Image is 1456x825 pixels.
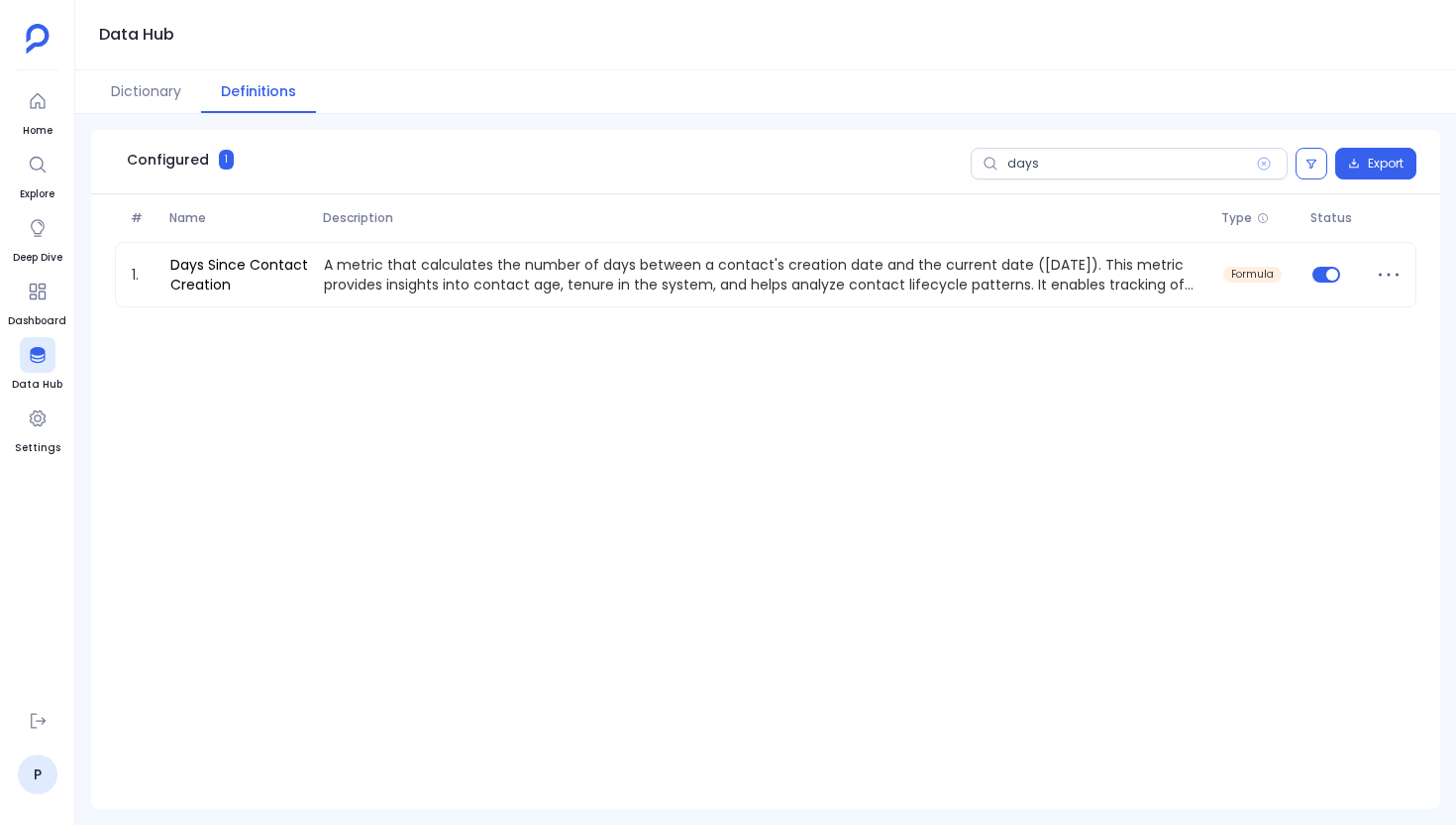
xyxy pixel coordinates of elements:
[15,401,60,456] a: Settings
[971,148,1288,179] input: Search definitions
[20,147,55,202] a: Explore
[124,265,162,285] span: 1.
[18,755,57,794] a: P
[123,210,161,226] span: #
[20,123,55,139] span: Home
[1221,210,1252,226] span: Type
[1302,210,1367,226] span: Status
[219,150,234,170] span: 1
[91,70,201,113] button: Dictionary
[162,255,317,295] a: Days Since Contact Creation
[201,70,316,113] button: Definitions
[20,83,55,139] a: Home
[316,255,1214,295] p: A metric that calculates the number of days between a contact's creation date and the current dat...
[12,337,62,393] a: Data Hub
[15,440,60,456] span: Settings
[8,274,66,329] a: Dashboard
[161,210,315,226] span: Name
[20,186,55,202] span: Explore
[99,21,174,49] h1: Data Hub
[1335,148,1416,179] button: Export
[8,313,66,329] span: Dashboard
[1231,269,1274,281] span: formula
[12,377,62,393] span: Data Hub
[1368,156,1404,172] span: Export
[13,210,62,266] a: Deep Dive
[26,24,50,54] img: petavue logo
[315,210,1213,226] span: Description
[127,150,209,170] span: Configured
[13,250,62,266] span: Deep Dive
